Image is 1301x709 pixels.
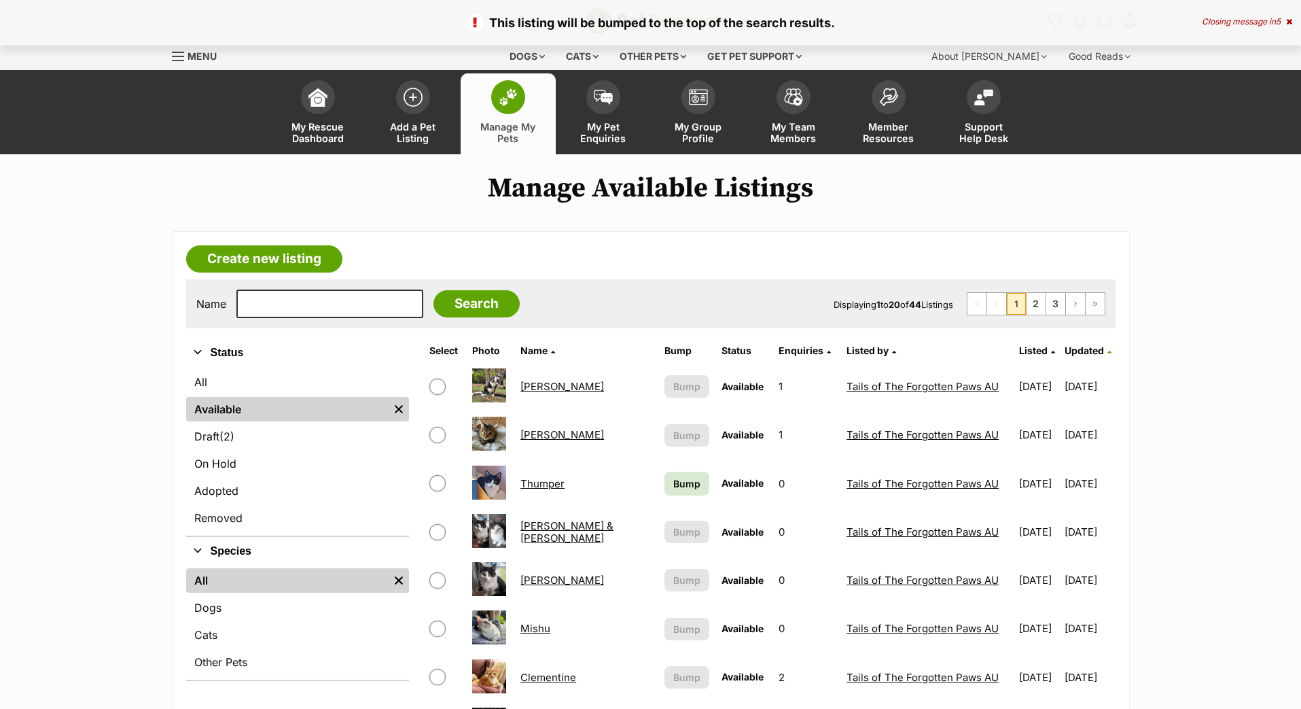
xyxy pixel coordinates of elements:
[1202,17,1292,27] div: Closing message in
[520,519,613,544] a: [PERSON_NAME] & [PERSON_NAME]
[14,14,1287,32] p: This listing will be bumped to the top of the search results.
[1014,411,1063,458] td: [DATE]
[1065,363,1114,410] td: [DATE]
[922,43,1056,70] div: About [PERSON_NAME]
[520,671,576,684] a: Clementine
[186,566,409,680] div: Species
[186,367,409,536] div: Status
[1086,293,1105,315] a: Last page
[1065,345,1111,356] a: Updated
[467,340,514,362] th: Photo
[668,121,729,144] span: My Group Profile
[520,345,548,356] span: Name
[1014,557,1063,604] td: [DATE]
[520,428,604,441] a: [PERSON_NAME]
[520,574,604,587] a: [PERSON_NAME]
[846,345,889,356] span: Listed by
[664,569,709,591] button: Bump
[520,622,550,635] a: Mishu
[1066,293,1085,315] a: Next page
[389,397,409,421] a: Remove filter
[186,568,389,593] a: All
[673,525,700,539] span: Bump
[967,292,1105,315] nav: Pagination
[404,88,423,107] img: add-pet-listing-icon-0afa8454b4691262ce3f59096e99ab1cd57d4a30225e0717b998d2c9b9846f56.svg
[270,73,366,154] a: My Rescue Dashboard
[186,595,409,620] a: Dogs
[773,508,840,555] td: 0
[664,618,709,640] button: Bump
[1065,654,1114,701] td: [DATE]
[773,605,840,652] td: 0
[186,623,409,647] a: Cats
[651,73,746,154] a: My Group Profile
[1027,293,1046,315] a: Page 2
[846,622,999,635] a: Tails of The Forgotten Paws AU
[382,121,444,144] span: Add a Pet Listing
[721,623,764,634] span: Available
[721,381,764,392] span: Available
[1014,605,1063,652] td: [DATE]
[673,428,700,443] span: Bump
[773,460,840,507] td: 0
[721,429,764,440] span: Available
[1276,16,1281,27] span: 5
[779,345,831,356] a: Enquiries
[967,293,986,315] span: First page
[573,121,634,144] span: My Pet Enquiries
[664,666,709,689] button: Bump
[287,121,349,144] span: My Rescue Dashboard
[186,506,409,530] a: Removed
[1065,345,1104,356] span: Updated
[773,557,840,604] td: 0
[1065,460,1114,507] td: [DATE]
[987,293,1006,315] span: Previous page
[424,340,465,362] th: Select
[1007,293,1026,315] span: Page 1
[721,574,764,586] span: Available
[953,121,1014,144] span: Support Help Desk
[834,299,953,310] span: Displaying to of Listings
[664,375,709,398] button: Bump
[689,89,708,105] img: group-profile-icon-3fa3cf56718a62981997c0bc7e787c4b2cf8bcc04b72c1350f741eb67cf2f40e.svg
[1065,557,1114,604] td: [DATE]
[186,370,409,394] a: All
[909,299,921,310] strong: 44
[500,43,554,70] div: Dogs
[1014,460,1063,507] td: [DATE]
[673,379,700,394] span: Bump
[520,380,604,393] a: [PERSON_NAME]
[1046,293,1065,315] a: Page 3
[186,424,409,449] a: Draft
[846,428,999,441] a: Tails of The Forgotten Paws AU
[659,340,715,362] th: Bump
[763,121,824,144] span: My Team Members
[188,50,217,62] span: Menu
[846,477,999,490] a: Tails of The Forgotten Paws AU
[186,344,409,362] button: Status
[461,73,556,154] a: Manage My Pets
[664,521,709,543] button: Bump
[219,428,234,445] span: (2)
[721,477,764,489] span: Available
[974,89,993,105] img: help-desk-icon-fdf02630f3aa405de69fd3d07c3f3aa587a6932b1a1747fa1d2bba05be0121f9.svg
[846,380,999,393] a: Tails of The Forgotten Paws AU
[172,43,226,67] a: Menu
[721,526,764,538] span: Available
[673,622,700,636] span: Bump
[784,88,803,106] img: team-members-icon-5396bd8760b3fe7c0b43da4ab00e1e3bb1a5d9ba89233759b79545d2d3fc5d0d.svg
[879,88,898,106] img: member-resources-icon-8e73f808a243e03378d46382f2149f9095a855e16c252ad45f914b54edf8863c.svg
[936,73,1031,154] a: Support Help Desk
[1065,508,1114,555] td: [DATE]
[773,411,840,458] td: 1
[186,451,409,476] a: On Hold
[186,650,409,674] a: Other Pets
[846,525,999,538] a: Tails of The Forgotten Paws AU
[876,299,880,310] strong: 1
[858,121,919,144] span: Member Resources
[673,670,700,685] span: Bump
[1014,363,1063,410] td: [DATE]
[520,477,565,490] a: Thumper
[478,121,539,144] span: Manage My Pets
[1014,508,1063,555] td: [DATE]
